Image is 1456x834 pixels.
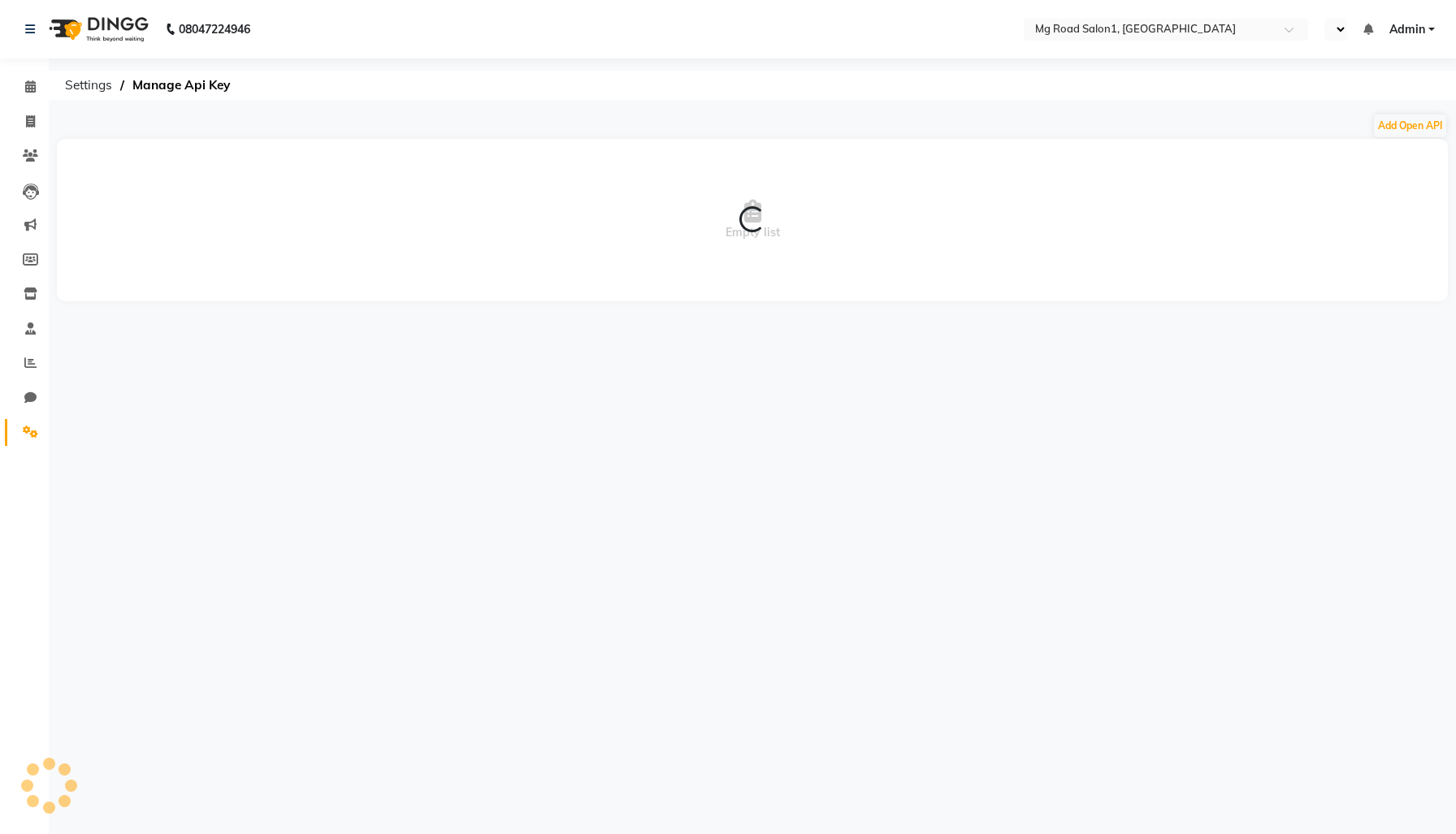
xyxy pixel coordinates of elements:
span: Manage Api Key [124,71,238,100]
img: logo [41,6,153,52]
span: Admin [1389,21,1425,38]
b: 08047224946 [179,6,250,52]
span: Empty list [57,139,1448,301]
button: Add Open API [1374,115,1446,137]
span: Settings [57,71,120,100]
